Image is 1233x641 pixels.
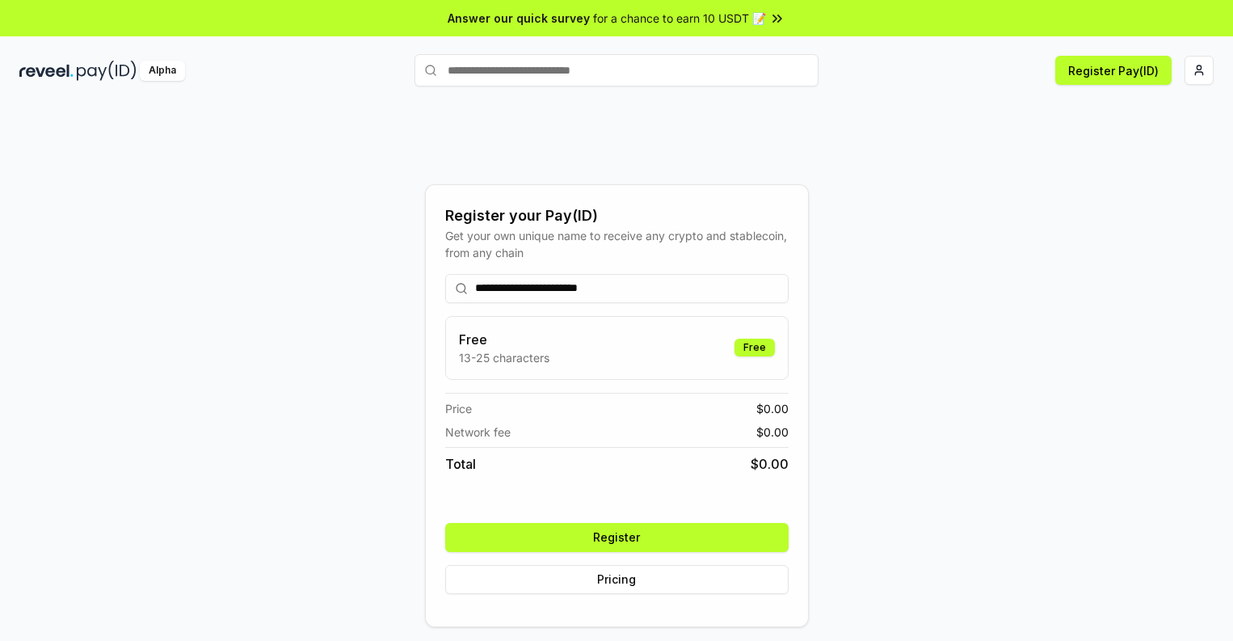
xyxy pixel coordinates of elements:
[445,523,789,552] button: Register
[445,227,789,261] div: Get your own unique name to receive any crypto and stablecoin, from any chain
[448,10,590,27] span: Answer our quick survey
[734,339,775,356] div: Free
[445,205,789,227] div: Register your Pay(ID)
[140,61,185,81] div: Alpha
[756,424,789,441] span: $ 0.00
[751,454,789,474] span: $ 0.00
[445,454,476,474] span: Total
[445,400,472,417] span: Price
[77,61,137,81] img: pay_id
[756,400,789,417] span: $ 0.00
[1055,56,1172,85] button: Register Pay(ID)
[445,565,789,594] button: Pricing
[459,330,549,349] h3: Free
[19,61,74,81] img: reveel_dark
[593,10,766,27] span: for a chance to earn 10 USDT 📝
[459,349,549,366] p: 13-25 characters
[445,424,511,441] span: Network fee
